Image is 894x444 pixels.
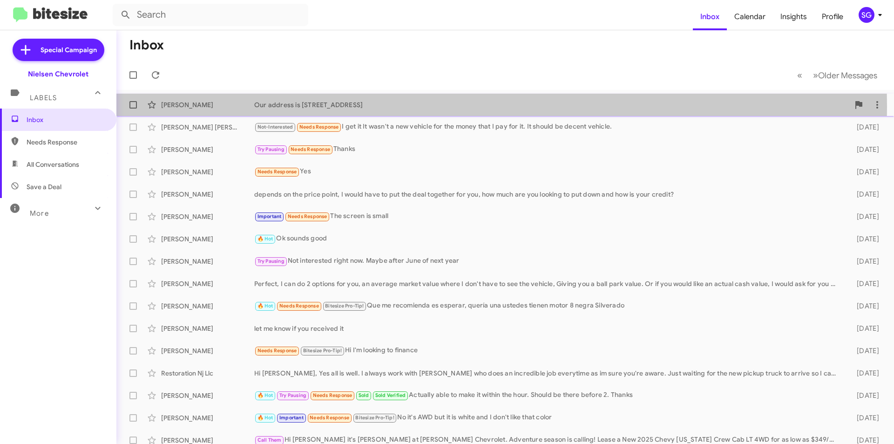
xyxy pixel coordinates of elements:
[129,38,164,53] h1: Inbox
[818,70,877,81] span: Older Messages
[254,100,849,109] div: Our address is [STREET_ADDRESS]
[842,190,887,199] div: [DATE]
[291,146,330,152] span: Needs Response
[257,169,297,175] span: Needs Response
[161,190,254,199] div: [PERSON_NAME]
[257,146,284,152] span: Try Pausing
[257,415,273,421] span: 🔥 Hot
[797,69,802,81] span: «
[842,391,887,400] div: [DATE]
[792,66,808,85] button: Previous
[161,391,254,400] div: [PERSON_NAME]
[161,257,254,266] div: [PERSON_NAME]
[254,211,842,222] div: The screen is small
[27,137,106,147] span: Needs Response
[842,123,887,132] div: [DATE]
[254,390,842,401] div: Actually able to make it within the hour. Should be there before 2. Thanks
[279,303,319,309] span: Needs Response
[859,7,874,23] div: SG
[254,324,842,333] div: let me know if you received it
[355,415,394,421] span: Bitesize Pro-Tip!
[257,303,273,309] span: 🔥 Hot
[842,279,887,288] div: [DATE]
[161,145,254,154] div: [PERSON_NAME]
[254,369,842,378] div: Hi [PERSON_NAME], Yes all is well. I always work with [PERSON_NAME] who does an incredible job ev...
[27,115,106,124] span: Inbox
[375,392,406,398] span: Sold Verified
[842,145,887,154] div: [DATE]
[27,160,79,169] span: All Conversations
[28,69,88,79] div: Nielsen Chevrolet
[814,3,851,30] a: Profile
[257,236,273,242] span: 🔥 Hot
[161,369,254,378] div: Restoration Nj Llc
[161,123,254,132] div: [PERSON_NAME] [PERSON_NAME]
[313,392,352,398] span: Needs Response
[288,213,327,219] span: Needs Response
[851,7,884,23] button: SG
[254,279,842,288] div: Perfect, I can do 2 options for you, an average market value where I don't have to see the vehicl...
[279,415,304,421] span: Important
[359,392,369,398] span: Sold
[303,348,342,354] span: Bitesize Pro-Tip!
[325,303,364,309] span: Bitesize Pro-Tip!
[161,212,254,221] div: [PERSON_NAME]
[310,415,349,421] span: Needs Response
[257,213,282,219] span: Important
[813,69,818,81] span: »
[254,345,842,356] div: Hi I'm looking to finance
[161,301,254,311] div: [PERSON_NAME]
[257,258,284,264] span: Try Pausing
[842,257,887,266] div: [DATE]
[27,182,61,191] span: Save a Deal
[727,3,773,30] a: Calendar
[257,124,293,130] span: Not-Interested
[161,413,254,423] div: [PERSON_NAME]
[773,3,814,30] a: Insights
[161,279,254,288] div: [PERSON_NAME]
[842,212,887,221] div: [DATE]
[254,122,842,132] div: I get it It wasn't a new vehicle for the money that I pay for it. It should be decent vehicle.
[254,190,842,199] div: depends on the price point, I would have to put the deal together for you, how much are you looki...
[279,392,306,398] span: Try Pausing
[161,234,254,244] div: [PERSON_NAME]
[257,437,282,443] span: Call Them
[842,324,887,333] div: [DATE]
[842,301,887,311] div: [DATE]
[30,209,49,218] span: More
[842,346,887,355] div: [DATE]
[842,413,887,423] div: [DATE]
[254,166,842,177] div: Yes
[30,94,57,102] span: Labels
[299,124,339,130] span: Needs Response
[254,301,842,311] div: Que me recomienda es esperar, quería una ustedes tienen motor 8 negra Silverado
[254,412,842,423] div: No it's AWD but it is white and I don't like that color
[161,100,254,109] div: [PERSON_NAME]
[257,348,297,354] span: Needs Response
[41,45,97,55] span: Special Campaign
[161,167,254,177] div: [PERSON_NAME]
[842,167,887,177] div: [DATE]
[842,369,887,378] div: [DATE]
[792,66,883,85] nav: Page navigation example
[254,144,842,155] div: Thanks
[842,234,887,244] div: [DATE]
[693,3,727,30] a: Inbox
[161,324,254,333] div: [PERSON_NAME]
[807,66,883,85] button: Next
[113,4,308,26] input: Search
[257,392,273,398] span: 🔥 Hot
[254,256,842,266] div: Not interested right now. Maybe after June of next year
[254,233,842,244] div: Ok sounds good
[13,39,104,61] a: Special Campaign
[161,346,254,355] div: [PERSON_NAME]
